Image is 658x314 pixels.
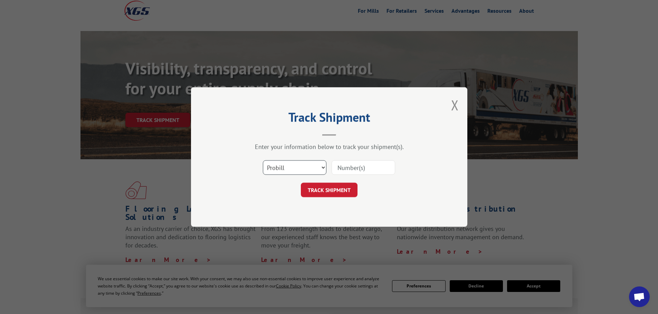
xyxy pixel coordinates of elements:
[226,112,433,125] h2: Track Shipment
[332,160,395,175] input: Number(s)
[629,286,650,307] a: Open chat
[226,143,433,151] div: Enter your information below to track your shipment(s).
[451,96,459,114] button: Close modal
[301,183,357,197] button: TRACK SHIPMENT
